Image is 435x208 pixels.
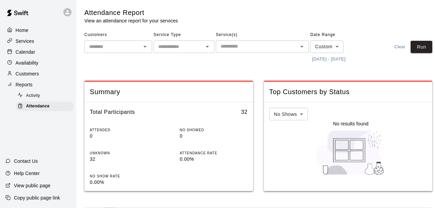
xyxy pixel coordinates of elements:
a: Availability [5,58,71,68]
p: ATTENDANCE RATE [180,151,248,156]
a: Reports [5,80,71,90]
a: Home [5,25,71,35]
div: Attendance [16,102,74,111]
p: Home [16,27,28,34]
p: Availability [16,59,39,66]
div: No Shows [269,108,308,120]
p: NO SHOW RATE [90,174,158,179]
button: Run [411,41,432,53]
div: Custom [310,40,344,53]
button: Clear [389,41,411,53]
span: Summary [90,87,248,97]
p: Help Center [14,170,40,177]
p: ATTENDED [90,127,158,133]
a: Attendance [16,101,76,111]
p: Copy public page link [14,194,60,201]
span: Attendance [26,103,49,110]
p: No results found [333,120,368,127]
p: 0.00% [180,156,248,163]
p: 0 [180,133,248,140]
button: Open [297,42,307,51]
p: 0.00% [90,179,158,186]
p: Services [16,38,34,45]
h6: Total Participants [90,108,135,117]
button: Open [203,42,212,51]
p: View public page [14,182,50,189]
span: Customers [84,30,152,40]
img: Nothing to see here [313,127,389,178]
p: Customers [16,70,39,77]
a: Calendar [5,47,71,57]
span: Activity [26,92,40,99]
p: 32 [90,156,158,163]
p: Reports [16,81,33,88]
span: Top Customers by Status [269,87,427,97]
h6: 32 [241,108,248,117]
div: Activity [16,91,74,101]
p: Contact Us [14,158,38,164]
span: Service(s) [216,30,309,40]
h5: Attendance Report [84,8,178,17]
p: UNKNOWN [90,151,158,156]
p: NO SHOWED [180,127,248,133]
a: Activity [16,90,76,101]
p: 0 [90,133,158,140]
button: Open [140,42,150,51]
button: [DATE] - [DATE] [310,54,347,65]
a: Customers [5,69,71,79]
span: Date Range [310,30,370,40]
span: Service Type [153,30,214,40]
a: Services [5,36,71,46]
p: View an attendance report for your services [84,17,178,24]
p: Calendar [16,49,35,55]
